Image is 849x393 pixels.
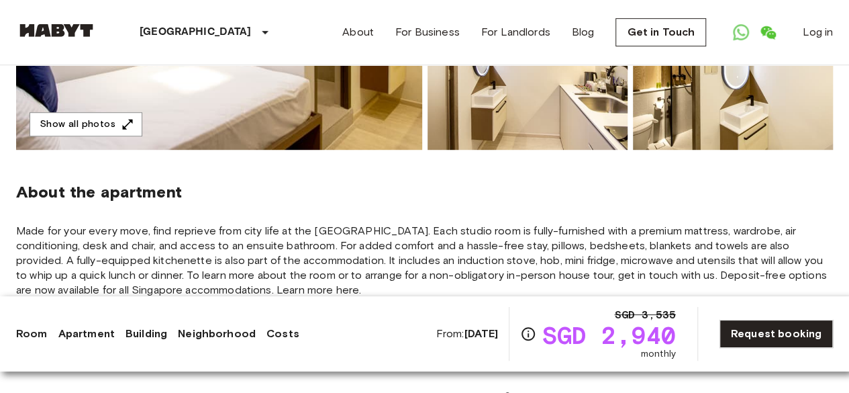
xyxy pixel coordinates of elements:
[395,24,460,40] a: For Business
[16,326,48,342] a: Room
[719,320,833,348] a: Request booking
[178,326,256,342] a: Neighborhood
[16,224,833,298] span: Made for your every move, find reprieve from city life at the [GEOGRAPHIC_DATA]. Each studio room...
[614,307,675,323] span: SGD 3,535
[542,323,675,347] span: SGD 2,940
[436,326,499,341] span: From:
[754,19,781,46] a: Open WeChat
[266,326,299,342] a: Costs
[520,326,536,342] svg: Check cost overview for full price breakdown. Please note that discounts apply to new joiners onl...
[464,327,498,340] b: [DATE]
[803,24,833,40] a: Log in
[572,24,595,40] a: Blog
[641,347,676,361] span: monthly
[140,24,252,40] p: [GEOGRAPHIC_DATA]
[16,24,97,37] img: Habyt
[728,19,754,46] a: Open WhatsApp
[342,24,374,40] a: About
[126,326,167,342] a: Building
[481,24,550,40] a: For Landlords
[30,112,142,137] button: Show all photos
[615,18,706,46] a: Get in Touch
[58,326,115,342] a: Apartment
[16,182,182,202] span: About the apartment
